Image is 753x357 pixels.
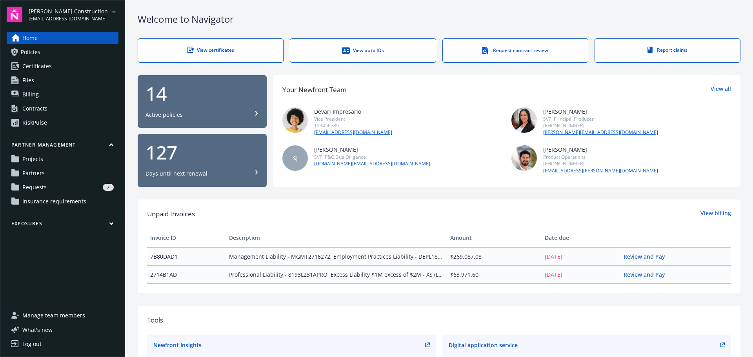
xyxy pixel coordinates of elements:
a: Certificates [7,60,118,72]
span: [PERSON_NAME] Construction [29,7,108,15]
span: Billing [22,88,39,101]
div: Devari Impresario [314,107,392,116]
span: Unpaid Invoices [147,209,195,219]
td: 7B80DAD1 [147,247,226,265]
a: arrowDropDown [109,7,118,16]
div: Vice President [314,116,392,122]
div: RiskPulse [22,116,47,129]
div: View auto IDs [306,47,420,54]
a: [EMAIL_ADDRESS][PERSON_NAME][DOMAIN_NAME] [543,167,658,174]
span: Projects [22,153,43,165]
div: SVP, P&C Due Diligence [314,154,430,160]
div: [PHONE_NUMBER] [543,122,658,129]
div: [PERSON_NAME] [543,107,658,116]
span: Certificates [22,60,52,72]
a: Contracts [7,102,118,115]
a: [PERSON_NAME][EMAIL_ADDRESS][DOMAIN_NAME] [543,129,658,136]
a: Insurance requirements [7,195,118,208]
a: Report claims [595,38,740,63]
span: Requests [22,181,47,194]
a: Partners [7,167,118,179]
span: Partners [22,167,45,179]
a: Projects [7,153,118,165]
div: Tools [147,315,731,325]
a: View all [711,85,731,95]
th: Invoice ID [147,228,226,247]
div: Product Operations [543,154,658,160]
button: Exposures [7,220,118,230]
div: Your Newfront Team [282,85,347,95]
a: Files [7,74,118,87]
div: SVP, Principal Producer [543,116,658,122]
td: 2714B1AD [147,265,226,283]
span: Management Liability - MGMT2716272, Employment Practices Liability - DEPL18971387, Cyber - C955Y9... [229,252,444,261]
span: What ' s new [22,326,53,334]
td: [DATE] [542,247,620,265]
div: View certificates [154,47,267,53]
div: Active policies [146,111,183,119]
td: [DATE] [542,265,620,283]
a: [EMAIL_ADDRESS][DOMAIN_NAME] [314,129,392,136]
div: [PERSON_NAME] [314,145,430,154]
span: [EMAIL_ADDRESS][DOMAIN_NAME] [29,15,108,22]
span: Insurance requirements [22,195,86,208]
th: Description [226,228,447,247]
a: [DOMAIN_NAME][EMAIL_ADDRESS][DOMAIN_NAME] [314,160,430,167]
div: 2 [103,184,114,191]
a: Review and Pay [624,253,671,260]
div: 127 [146,143,259,162]
div: [PHONE_NUMBER] [543,160,658,167]
a: Home [7,32,118,44]
img: navigator-logo.svg [7,7,22,22]
button: 127Days until next renewal [138,134,267,187]
button: [PERSON_NAME] Construction[EMAIL_ADDRESS][DOMAIN_NAME]arrowDropDown [29,7,118,22]
span: Home [22,32,38,44]
div: Request contract review [458,47,572,54]
a: View certificates [138,38,284,63]
td: $269,087.08 [447,247,542,265]
span: Professional Liability - 8193L231APRO, Excess Liability $1M excess of $2M - XS (Laguna Niguel Pro... [229,270,444,279]
span: Files [22,74,34,87]
button: What's new [7,326,65,334]
img: photo [511,145,537,171]
a: RiskPulse [7,116,118,129]
a: Policies [7,46,118,58]
th: Amount [447,228,542,247]
a: Billing [7,88,118,101]
th: Date due [542,228,620,247]
a: View auto IDs [290,38,436,63]
a: Request contract review [442,38,588,63]
div: 14 [146,84,259,103]
button: Partner management [7,141,118,151]
div: Log out [22,338,42,350]
div: Report claims [611,47,724,53]
td: $63,971.60 [447,265,542,283]
div: Digital application service [449,341,518,349]
a: Review and Pay [624,271,671,278]
div: [PERSON_NAME] [543,145,658,154]
span: SJ [293,154,298,162]
a: Manage team members [7,309,118,322]
div: 123456789 [314,122,392,129]
img: photo [511,107,537,133]
button: 14Active policies [138,75,267,128]
div: Contracts [22,102,47,115]
div: Days until next renewal [146,170,207,178]
a: Requests2 [7,181,118,194]
a: View billing [700,209,731,219]
span: Policies [21,46,40,58]
div: Welcome to Navigator [138,13,740,26]
span: Manage team members [22,309,85,322]
img: photo [282,107,308,133]
div: Newfront Insights [153,341,202,349]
